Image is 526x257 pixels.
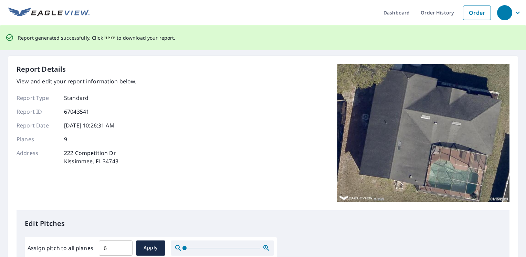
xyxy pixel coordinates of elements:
p: Address [17,149,58,165]
p: Planes [17,135,58,143]
p: 9 [64,135,67,143]
button: here [104,33,116,42]
button: Apply [136,240,165,256]
img: Top image [337,64,509,202]
p: View and edit your report information below. [17,77,137,85]
span: Apply [141,244,160,252]
label: Assign pitch to all planes [28,244,93,252]
img: EV Logo [8,8,90,18]
p: Report Details [17,64,66,74]
p: Edit Pitches [25,218,501,229]
p: Report generated successfully. Click to download your report. [18,33,176,42]
p: [DATE] 10:26:31 AM [64,121,115,130]
p: 222 Competition Dr Kissimmee, FL 34743 [64,149,118,165]
a: Order [463,6,491,20]
p: Standard [64,94,88,102]
p: Report Type [17,94,58,102]
p: Report ID [17,107,58,116]
p: Report Date [17,121,58,130]
p: 67043541 [64,107,89,116]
